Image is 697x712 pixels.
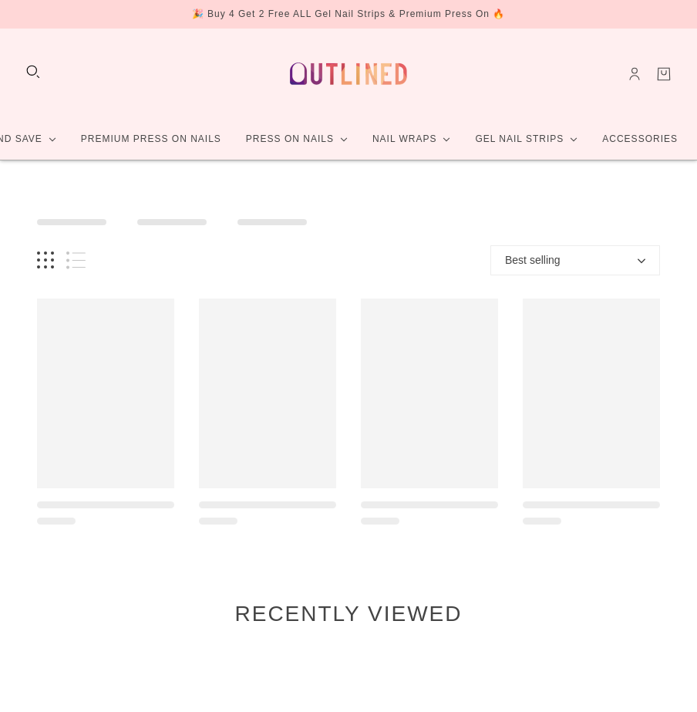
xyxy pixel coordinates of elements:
[626,66,643,83] a: Account
[655,66,672,83] a: Cart
[463,119,590,160] a: Gel Nail Strips
[590,119,690,160] a: Accessories
[69,119,234,160] a: Premium Press On Nails
[490,245,660,275] button: Best selling
[37,251,54,269] button: Grid view
[192,6,506,22] div: 🎉 Buy 4 Get 2 Free ALL Gel Nail Strips & Premium Press On 🔥
[281,41,416,106] a: Outlined
[25,63,42,80] button: Search
[66,251,86,269] button: List view
[360,119,463,160] a: Nail Wraps
[37,609,660,626] h2: Recently viewed
[234,119,360,160] a: Press On Nails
